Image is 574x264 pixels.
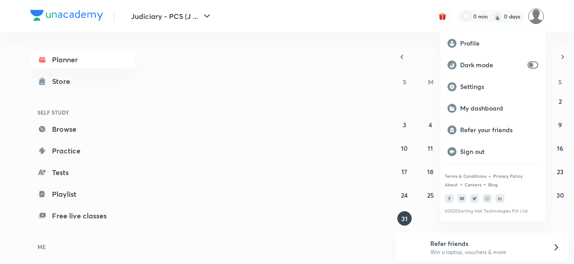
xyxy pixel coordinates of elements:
[488,182,498,187] a: Blog
[460,104,538,112] p: My dashboard
[483,180,486,188] div: •
[445,208,541,214] p: © 2025 Sorting Hat Technologies Pvt Ltd
[460,39,538,47] p: Profile
[460,61,524,69] p: Dark mode
[460,180,463,188] div: •
[440,97,546,119] a: My dashboard
[460,148,538,156] p: Sign out
[465,182,481,187] a: Careers
[460,83,538,91] p: Settings
[440,119,546,141] a: Refer your friends
[460,126,538,134] p: Refer your friends
[440,32,546,54] a: Profile
[488,172,491,180] div: •
[493,173,522,179] a: Privacy Policy
[440,76,546,97] a: Settings
[445,182,458,187] a: About
[445,173,486,179] a: Terms & Conditions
